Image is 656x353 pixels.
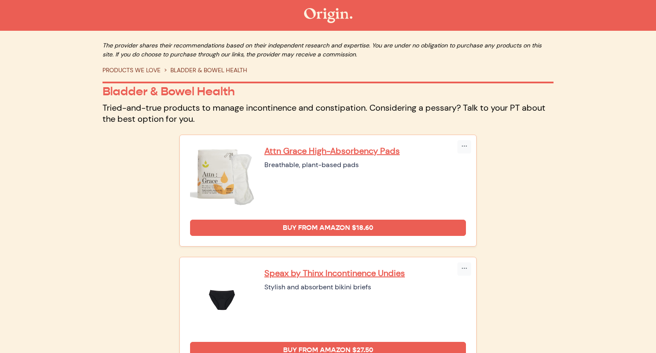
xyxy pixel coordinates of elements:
a: Attn Grace High-Absorbency Pads [264,145,466,156]
img: Speax by Thinx Incontinence Undies [190,268,254,332]
p: Bladder & Bowel Health [102,84,553,99]
a: PRODUCTS WE LOVE [102,66,161,74]
p: The provider shares their recommendations based on their independent research and expertise. You ... [102,41,553,59]
div: Breathable, plant-based pads [264,160,466,170]
a: Speax by Thinx Incontinence Undies [264,268,466,279]
li: BLADDER & BOWEL HEALTH [161,66,247,75]
div: Stylish and absorbent bikini briefs [264,282,466,292]
img: The Origin Shop [304,8,352,23]
img: Attn Grace High-Absorbency Pads [190,145,254,209]
a: Buy from Amazon $18.60 [190,220,466,236]
p: Tried-and-true products to manage incontinence and constipation. Considering a pessary? Talk to y... [102,102,553,124]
